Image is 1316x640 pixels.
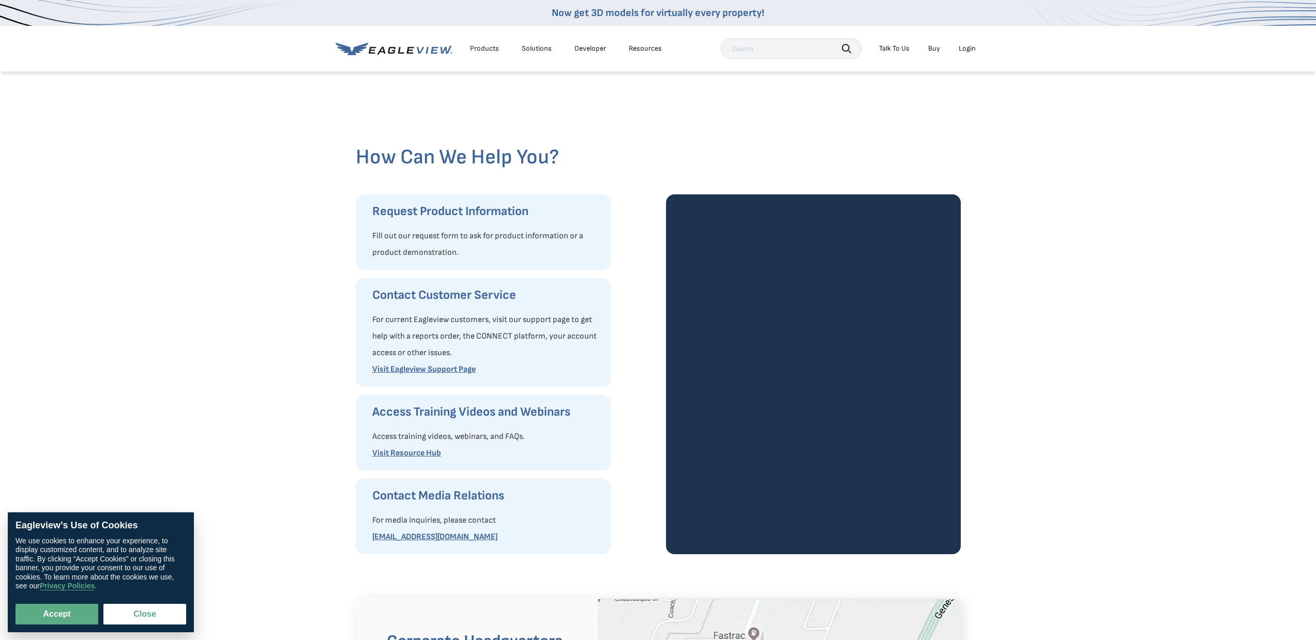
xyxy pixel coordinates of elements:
[574,44,606,53] a: Developer
[16,537,186,591] div: We use cookies to enhance your experience, to display customized content, and to analyze site tra...
[959,44,976,53] div: Login
[470,44,499,53] div: Products
[372,287,600,303] h3: Contact Customer Service
[372,512,600,529] p: For media inquiries, please contact
[40,582,95,591] a: Privacy Policies
[629,44,662,53] div: Resources
[372,448,441,458] a: Visit Resource Hub
[372,228,600,261] p: Fill out our request form to ask for product information or a product demonstration.
[372,312,600,361] p: For current Eagleview customers, visit our support page to get help with a reports order, the CON...
[356,145,961,170] h2: How Can We Help You?
[879,44,910,53] div: Talk To Us
[16,520,186,531] div: Eagleview’s Use of Cookies
[372,429,600,445] p: Access training videos, webinars, and FAQs.
[372,532,497,542] a: [EMAIL_ADDRESS][DOMAIN_NAME]
[928,44,940,53] a: Buy
[372,404,600,420] h3: Access Training Videos and Webinars
[721,38,861,59] input: Search
[103,604,186,624] button: Close
[16,604,98,624] button: Accept
[522,44,552,53] div: Solutions
[552,7,764,19] a: Now get 3D models for virtually every property!
[372,487,600,504] h3: Contact Media Relations
[372,364,476,374] a: Visit Eagleview Support Page
[372,203,600,220] h3: Request Product Information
